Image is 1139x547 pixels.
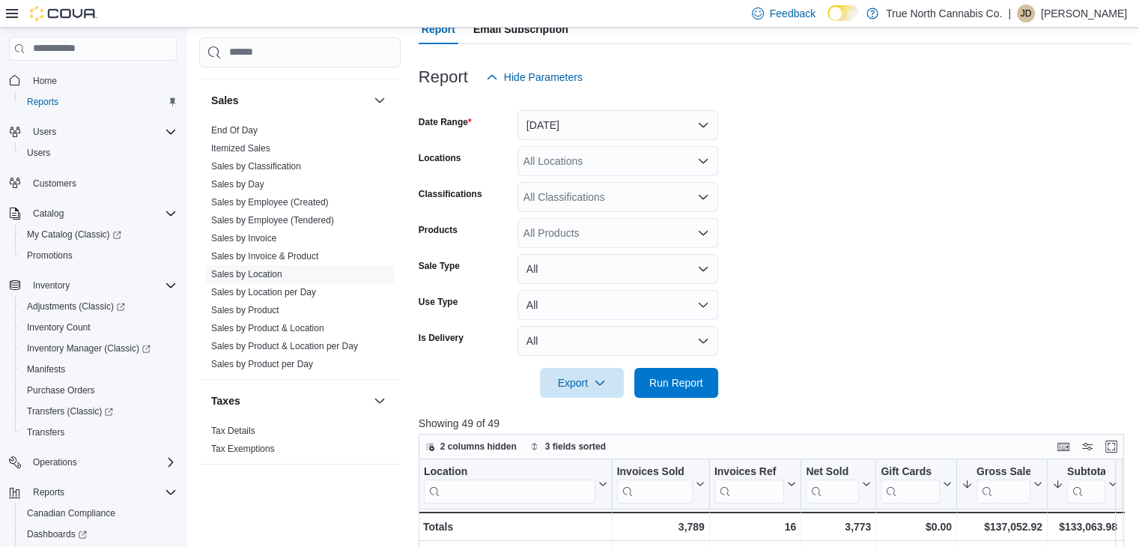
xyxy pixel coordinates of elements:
[419,152,461,164] label: Locations
[524,438,612,456] button: 3 fields sorted
[21,504,177,522] span: Canadian Compliance
[976,465,1030,503] div: Gross Sales
[3,203,183,224] button: Catalog
[27,528,87,540] span: Dashboards
[424,465,595,479] div: Location
[27,483,70,501] button: Reports
[15,296,183,317] a: Adjustments (Classic)
[33,126,56,138] span: Users
[21,297,131,315] a: Adjustments (Classic)
[211,124,258,136] span: End Of Day
[33,456,77,468] span: Operations
[1017,4,1035,22] div: Jessica Devereux
[211,340,358,352] span: Sales by Product & Location per Day
[21,339,177,357] span: Inventory Manager (Classic)
[423,518,607,536] div: Totals
[211,93,239,108] h3: Sales
[806,518,871,536] div: 3,773
[517,326,718,356] button: All
[634,368,718,398] button: Run Report
[21,93,177,111] span: Reports
[211,269,282,279] a: Sales by Location
[419,68,468,86] h3: Report
[211,359,313,369] a: Sales by Product per Day
[15,380,183,401] button: Purchase Orders
[1052,518,1117,536] div: $133,063.98
[806,465,859,503] div: Net Sold
[473,14,568,44] span: Email Subscription
[517,110,718,140] button: [DATE]
[211,179,264,190] a: Sales by Day
[21,297,177,315] span: Adjustments (Classic)
[211,393,368,408] button: Taxes
[616,465,704,503] button: Invoices Sold
[424,465,595,503] div: Location
[697,227,709,239] button: Open list of options
[1041,4,1127,22] p: [PERSON_NAME]
[21,423,70,441] a: Transfers
[27,426,64,438] span: Transfers
[962,465,1042,503] button: Gross Sales
[15,91,183,112] button: Reports
[211,323,324,333] a: Sales by Product & Location
[714,465,796,503] button: Invoices Ref
[211,304,279,316] span: Sales by Product
[21,402,177,420] span: Transfers (Classic)
[27,229,121,241] span: My Catalog (Classic)
[21,226,177,244] span: My Catalog (Classic)
[15,317,183,338] button: Inventory Count
[211,178,264,190] span: Sales by Day
[15,338,183,359] a: Inventory Manager (Classic)
[1067,465,1105,503] div: Subtotal
[21,247,79,265] a: Promotions
[827,21,828,22] span: Dark Mode
[1052,465,1117,503] button: Subtotal
[199,121,401,379] div: Sales
[419,224,458,236] label: Products
[517,254,718,284] button: All
[21,144,177,162] span: Users
[33,75,57,87] span: Home
[15,524,183,545] a: Dashboards
[33,279,70,291] span: Inventory
[480,62,589,92] button: Hide Parameters
[21,423,177,441] span: Transfers
[27,483,177,501] span: Reports
[21,339,157,357] a: Inventory Manager (Classic)
[21,93,64,111] a: Reports
[770,6,815,21] span: Feedback
[33,178,76,190] span: Customers
[1021,4,1032,22] span: JD
[806,465,859,479] div: Net Sold
[211,250,318,262] span: Sales by Invoice & Product
[27,147,50,159] span: Users
[422,14,455,44] span: Report
[15,359,183,380] button: Manifests
[27,453,83,471] button: Operations
[27,276,177,294] span: Inventory
[211,125,258,136] a: End Of Day
[545,441,606,453] span: 3 fields sorted
[15,224,183,245] a: My Catalog (Classic)
[27,405,113,417] span: Transfers (Classic)
[21,247,177,265] span: Promotions
[27,123,177,141] span: Users
[30,6,97,21] img: Cova
[21,525,177,543] span: Dashboards
[211,232,276,244] span: Sales by Invoice
[1078,438,1096,456] button: Display options
[419,188,482,200] label: Classifications
[714,465,784,503] div: Invoices Ref
[419,438,523,456] button: 2 columns hidden
[33,208,64,220] span: Catalog
[3,121,183,142] button: Users
[27,342,151,354] span: Inventory Manager (Classic)
[962,518,1042,536] div: $137,052.92
[27,276,76,294] button: Inventory
[976,465,1030,479] div: Gross Sales
[27,507,115,519] span: Canadian Compliance
[27,96,58,108] span: Reports
[211,444,275,454] a: Tax Exemptions
[881,465,940,503] div: Gift Card Sales
[424,465,607,503] button: Location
